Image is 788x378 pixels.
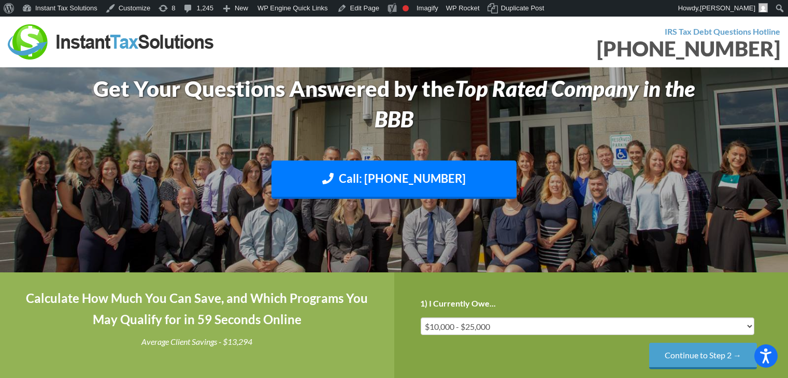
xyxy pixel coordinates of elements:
label: 1) I Currently Owe... [420,298,496,309]
div: Focus keyphrase not set [403,5,409,11]
a: Instant Tax Solutions Logo [8,36,215,46]
i: Average Client Savings - $13,294 [141,337,252,346]
input: Continue to Step 2 → [649,343,757,369]
strong: IRS Tax Debt Questions Hotline [665,26,780,36]
span: [PERSON_NAME] [700,4,755,12]
h4: Calculate How Much You Can Save, and Which Programs You May Qualify for in 59 Seconds Online [26,288,368,330]
img: Instant Tax Solutions Logo [8,24,215,60]
h1: Get Your Questions Answered by the [89,74,699,135]
a: Call: [PHONE_NUMBER] [271,161,517,199]
i: Top Rated Company in the BBB [375,76,695,132]
div: [PHONE_NUMBER] [402,38,781,59]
